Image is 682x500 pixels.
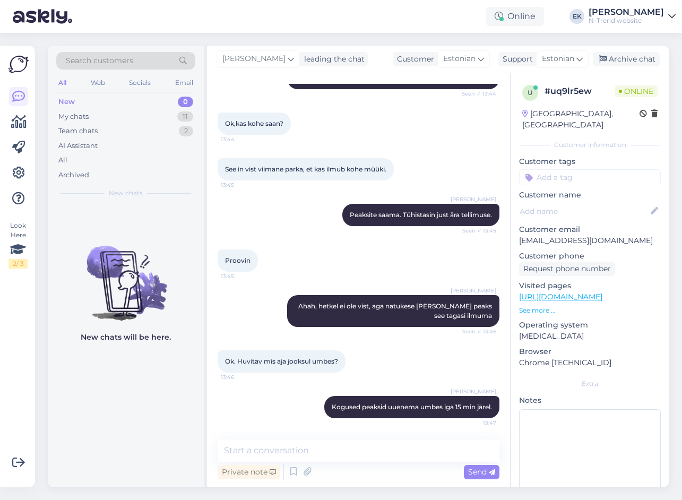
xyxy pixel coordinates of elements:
div: 11 [177,111,193,122]
span: [PERSON_NAME] [451,287,496,295]
span: Seen ✓ 13:45 [456,227,496,235]
p: Customer tags [519,156,661,167]
div: Email [173,76,195,90]
div: Archived [58,170,89,180]
div: Socials [127,76,153,90]
div: # uq9lr5ew [545,85,615,98]
div: Support [498,54,533,65]
div: Extra [519,379,661,389]
div: Web [89,76,107,90]
div: 2 [179,126,193,136]
div: [PERSON_NAME] [589,8,664,16]
p: Browser [519,346,661,357]
span: Online [615,85,658,97]
p: [MEDICAL_DATA] [519,331,661,342]
div: 0 [178,97,193,107]
span: Send [468,467,495,477]
a: [PERSON_NAME]N-Trend website [589,8,676,25]
span: New chats [109,188,143,198]
p: [EMAIL_ADDRESS][DOMAIN_NAME] [519,235,661,246]
span: 13:44 [221,135,261,143]
span: 13:45 [221,272,261,280]
div: leading the chat [300,54,365,65]
span: 13:45 [221,181,261,189]
span: Proovin [225,256,251,264]
p: Customer email [519,224,661,235]
img: Askly Logo [8,54,29,74]
div: New [58,97,75,107]
input: Add name [520,205,649,217]
span: Ok,kas kohe saan? [225,119,283,127]
p: See more ... [519,306,661,315]
span: Ahah, hetkel ei ole vist, aga natukese [PERSON_NAME] peaks see tagasi ilmuma [298,302,494,320]
p: Notes [519,395,661,406]
div: Customer information [519,140,661,150]
span: Estonian [443,53,476,65]
p: New chats will be here. [81,332,171,343]
span: [PERSON_NAME] [451,387,496,395]
p: Visited pages [519,280,661,291]
div: Customer [393,54,434,65]
div: All [58,155,67,166]
div: Online [486,7,544,26]
span: [PERSON_NAME] [222,53,286,65]
span: 13:47 [456,419,496,427]
span: [PERSON_NAME] [451,195,496,203]
span: Ok. Huvitav mis aja jooksul umbes? [225,357,338,365]
span: Seen ✓ 13:44 [456,90,496,98]
p: Customer name [519,189,661,201]
span: 13:46 [221,373,261,381]
div: Private note [218,465,280,479]
div: All [56,76,68,90]
span: Search customers [66,55,133,66]
span: Kogused peaksid uuenema umbes iga 15 min järel. [332,403,492,411]
div: Archive chat [593,52,660,66]
div: N-Trend website [589,16,664,25]
img: No chats [48,227,204,322]
a: [URL][DOMAIN_NAME] [519,292,602,301]
div: AI Assistant [58,141,98,151]
div: [GEOGRAPHIC_DATA], [GEOGRAPHIC_DATA] [522,108,640,131]
p: Chrome [TECHNICAL_ID] [519,357,661,368]
span: Peaksite saama. Tühistasin just ära tellimuse. [350,211,492,219]
div: Team chats [58,126,98,136]
div: Request phone number [519,262,615,276]
p: Customer phone [519,251,661,262]
div: 2 / 3 [8,259,28,269]
span: u [528,89,533,97]
input: Add a tag [519,169,661,185]
span: Estonian [542,53,574,65]
span: Seen ✓ 13:46 [456,327,496,335]
div: EK [569,9,584,24]
div: My chats [58,111,89,122]
span: See in vist viimane parka, et kas ilmub kohe müüki. [225,165,386,173]
p: Operating system [519,320,661,331]
div: Look Here [8,221,28,269]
